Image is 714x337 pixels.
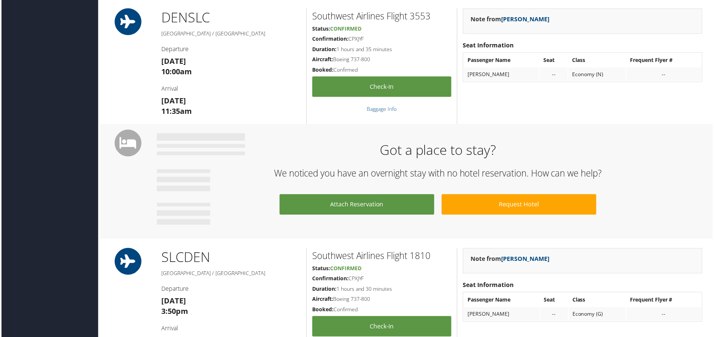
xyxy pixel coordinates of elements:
[312,56,452,63] h5: Boeing 737-800
[471,256,550,264] strong: Note from
[312,266,330,273] strong: Status:
[465,54,540,67] th: Passenger Name
[312,307,452,315] h5: Confirmed
[312,35,348,43] strong: Confirmation:
[161,271,301,278] h5: [GEOGRAPHIC_DATA] / [GEOGRAPHIC_DATA]
[312,35,452,43] h5: CPXJYF
[570,294,627,308] th: Class
[161,45,301,53] h4: Departure
[312,250,452,263] h2: Southwest Airlines Flight 1810
[502,256,550,264] a: [PERSON_NAME]
[569,54,627,67] th: Class
[161,286,301,294] h4: Departure
[569,68,627,81] td: Economy (N)
[465,68,540,81] td: [PERSON_NAME]
[367,106,397,113] a: Baggage Info
[161,249,301,268] h1: SLC DEN
[463,41,515,50] strong: Seat Information
[544,71,565,78] div: --
[628,54,703,67] th: Frequent Flyer #
[312,287,336,294] strong: Duration:
[463,282,515,290] strong: Seat Information
[541,54,569,67] th: Seat
[161,9,301,27] h1: DEN SLC
[161,85,301,93] h4: Arrival
[161,30,301,38] h5: [GEOGRAPHIC_DATA] / [GEOGRAPHIC_DATA]
[471,15,550,24] strong: Note from
[312,307,333,314] strong: Booked:
[502,15,550,24] a: [PERSON_NAME]
[161,56,185,66] strong: [DATE]
[312,276,452,284] h5: CPXJYF
[442,195,597,216] a: Request Hotel
[465,309,540,322] td: [PERSON_NAME]
[312,77,452,97] a: Check-in
[570,309,627,322] td: Economy (G)
[631,71,699,78] div: --
[161,297,185,307] strong: [DATE]
[330,266,361,273] span: Confirmed
[161,107,191,117] strong: 11:35am
[312,276,348,283] strong: Confirmation:
[312,66,333,74] strong: Booked:
[312,287,452,294] h5: 1 hours and 30 minutes
[161,308,187,318] strong: 3:50pm
[465,294,540,308] th: Passenger Name
[631,312,699,319] div: --
[312,297,452,304] h5: Boeing 737-800
[312,46,336,53] strong: Duration:
[541,294,569,308] th: Seat
[628,294,703,308] th: Frequent Flyer #
[161,67,191,77] strong: 10:00am
[330,25,361,32] span: Confirmed
[545,312,565,319] div: --
[312,56,333,63] strong: Aircraft:
[312,297,333,304] strong: Aircraft:
[312,66,452,74] h5: Confirmed
[312,25,330,32] strong: Status:
[161,325,301,334] h4: Arrival
[312,46,452,53] h5: 1 hours and 35 minutes
[312,10,452,22] h2: Southwest Airlines Flight 3553
[161,96,185,106] strong: [DATE]
[279,195,435,216] a: Attach Reservation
